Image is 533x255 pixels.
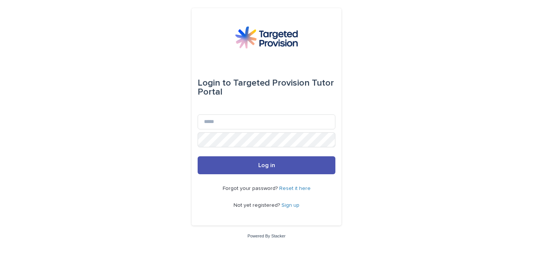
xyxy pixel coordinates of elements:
[223,186,279,191] span: Forgot your password?
[279,186,311,191] a: Reset it here
[198,73,335,102] div: Targeted Provision Tutor Portal
[258,162,275,168] span: Log in
[198,156,335,174] button: Log in
[234,203,281,208] span: Not yet registered?
[247,234,285,238] a: Powered By Stacker
[281,203,299,208] a: Sign up
[235,26,298,49] img: M5nRWzHhSzIhMunXDL62
[198,79,231,87] span: Login to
